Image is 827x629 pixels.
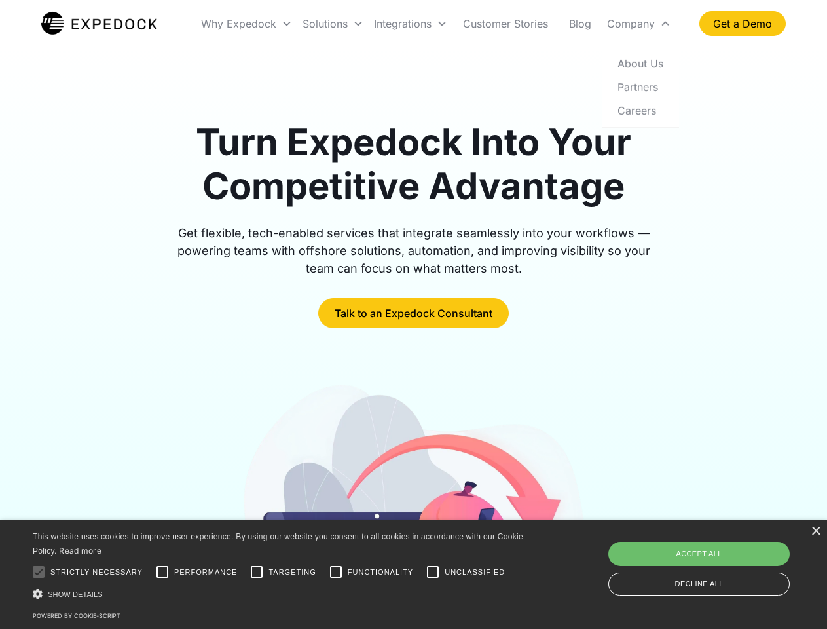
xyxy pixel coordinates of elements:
a: About Us [607,51,674,75]
div: Solutions [303,17,348,30]
span: Unclassified [445,567,505,578]
a: Read more [59,546,101,556]
a: Talk to an Expedock Consultant [318,298,509,328]
span: Performance [174,567,238,578]
iframe: Chat Widget [609,487,827,629]
h1: Turn Expedock Into Your Competitive Advantage [162,121,665,208]
a: Get a Demo [699,11,786,36]
div: Why Expedock [201,17,276,30]
a: Customer Stories [452,1,559,46]
div: Why Expedock [196,1,297,46]
nav: Company [602,46,679,128]
div: Integrations [374,17,432,30]
span: Strictly necessary [50,567,143,578]
div: Integrations [369,1,452,46]
div: Show details [33,587,528,601]
a: Powered by cookie-script [33,612,120,619]
div: Company [602,1,676,46]
a: home [41,10,157,37]
a: Blog [559,1,602,46]
div: Solutions [297,1,369,46]
a: Careers [607,98,674,122]
span: Targeting [268,567,316,578]
span: Functionality [348,567,413,578]
img: Expedock Logo [41,10,157,37]
div: Get flexible, tech-enabled services that integrate seamlessly into your workflows — powering team... [162,224,665,277]
a: Partners [607,75,674,98]
div: Company [607,17,655,30]
span: This website uses cookies to improve user experience. By using our website you consent to all coo... [33,532,523,556]
span: Show details [48,590,103,598]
